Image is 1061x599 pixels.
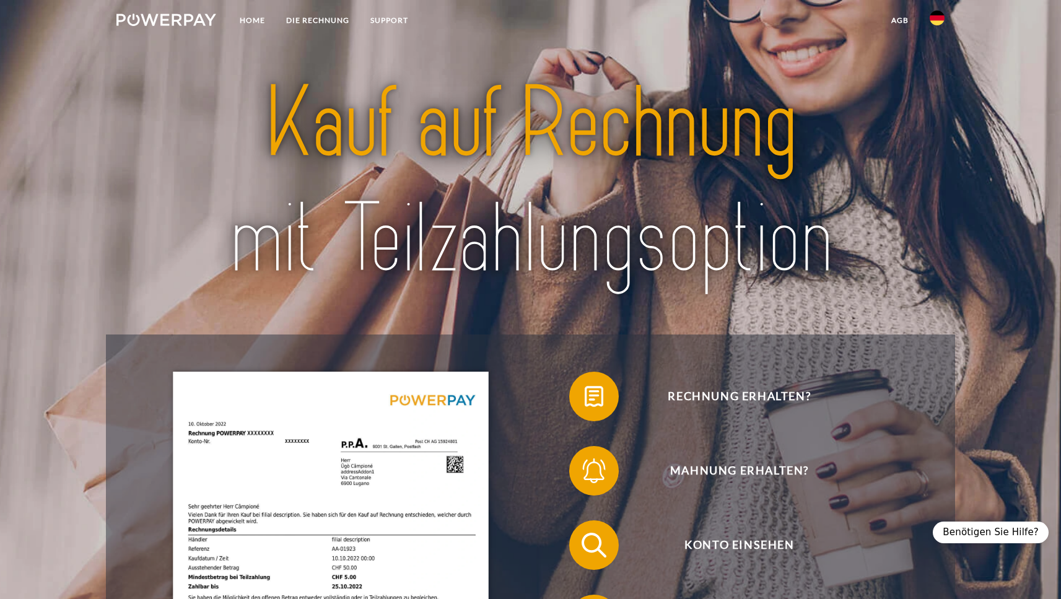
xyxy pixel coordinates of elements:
[930,11,945,25] img: de
[881,9,919,32] a: agb
[933,522,1049,543] div: Benötigen Sie Hilfe?
[360,9,419,32] a: SUPPORT
[569,446,891,496] button: Mahnung erhalten?
[579,381,609,412] img: qb_bill.svg
[588,372,891,421] span: Rechnung erhalten?
[579,530,609,561] img: qb_search.svg
[569,372,891,421] button: Rechnung erhalten?
[569,520,891,570] button: Konto einsehen
[579,455,609,486] img: qb_bell.svg
[229,9,276,32] a: Home
[588,446,891,496] span: Mahnung erhalten?
[588,520,891,570] span: Konto einsehen
[276,9,360,32] a: DIE RECHNUNG
[157,60,904,303] img: title-powerpay_de.svg
[116,14,216,26] img: logo-powerpay-white.svg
